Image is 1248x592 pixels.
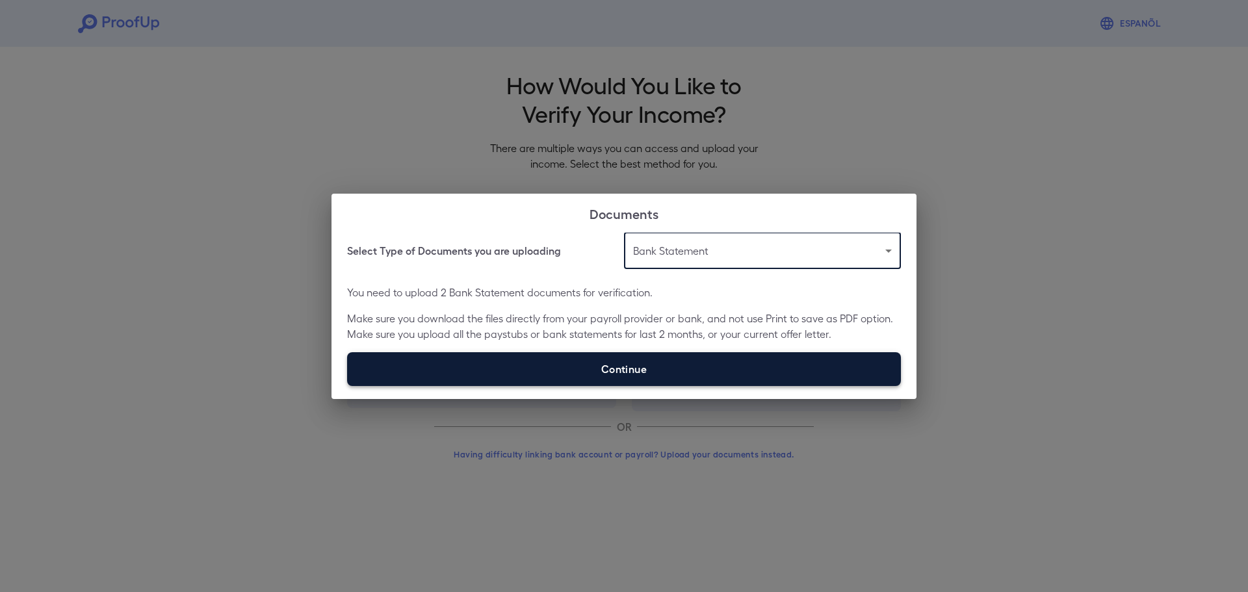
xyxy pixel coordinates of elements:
div: Bank Statement [624,233,901,269]
p: You need to upload 2 Bank Statement documents for verification. [347,285,901,300]
h2: Documents [331,194,916,233]
p: Make sure you download the files directly from your payroll provider or bank, and not use Print t... [347,311,901,342]
label: Continue [347,352,901,386]
h6: Select Type of Documents you are uploading [347,243,561,259]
